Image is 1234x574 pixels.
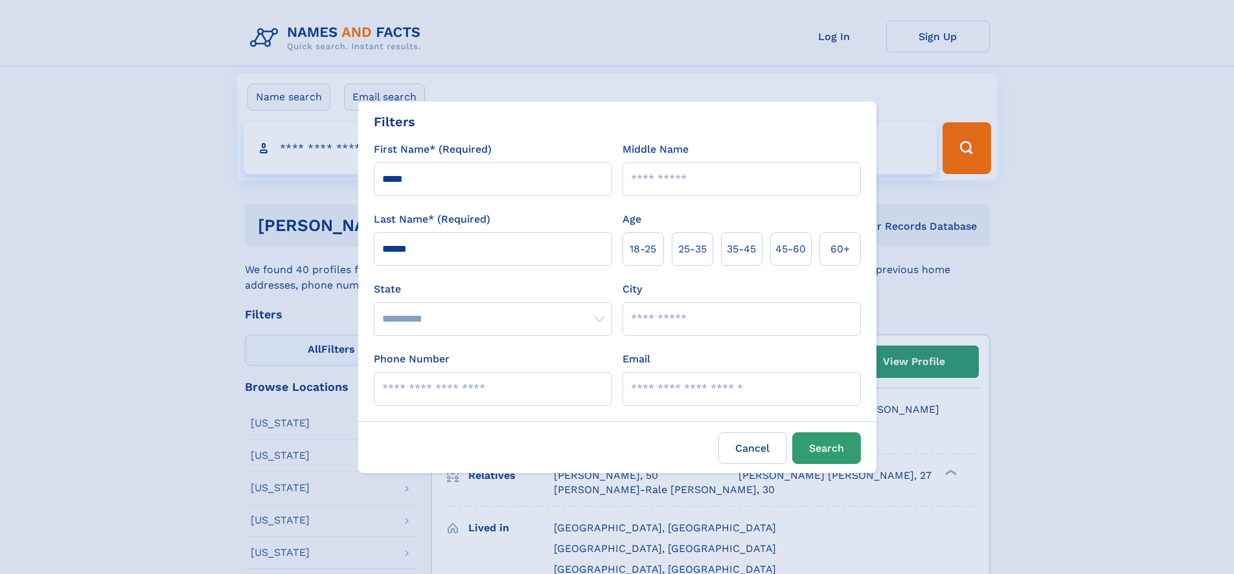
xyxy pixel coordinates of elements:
span: 25‑35 [678,241,707,257]
label: First Name* (Required) [374,142,492,157]
button: Search [792,432,861,464]
label: City [623,281,642,297]
label: Cancel [718,432,787,464]
span: 60+ [830,241,850,257]
span: 35‑45 [727,241,756,257]
span: 45‑60 [775,241,806,257]
label: Age [623,212,641,227]
div: Filters [374,112,415,131]
label: Phone Number [374,351,450,367]
label: Middle Name [623,142,689,157]
label: State [374,281,612,297]
label: Email [623,351,650,367]
span: 18‑25 [630,241,656,257]
label: Last Name* (Required) [374,212,490,227]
